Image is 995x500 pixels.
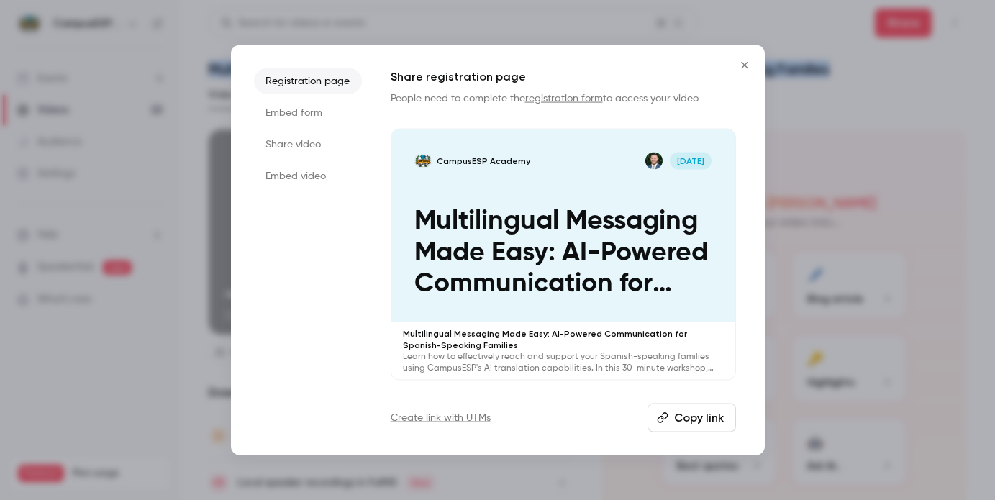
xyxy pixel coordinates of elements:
li: Registration page [254,68,362,94]
a: registration form [525,93,603,103]
h1: Share registration page [391,68,736,85]
p: Learn how to effectively reach and support your Spanish-speaking families using CampusESP's AI tr... [403,351,724,374]
span: [DATE] [670,152,712,169]
p: People need to complete the to access your video [391,91,736,105]
p: Multilingual Messaging Made Easy: AI-Powered Communication for Spanish-Speaking Families [403,328,724,351]
a: Multilingual Messaging Made Easy: AI-Powered Communication for Spanish-Speaking FamiliesCampusESP... [391,128,736,381]
li: Embed video [254,163,362,188]
p: Multilingual Messaging Made Easy: AI-Powered Communication for Spanish-Speaking Families [414,206,712,299]
li: Share video [254,131,362,157]
p: CampusESP Academy [437,155,530,166]
li: Embed form [254,99,362,125]
img: Multilingual Messaging Made Easy: AI-Powered Communication for Spanish-Speaking Families [414,152,432,169]
button: Copy link [648,404,736,432]
button: Close [730,50,759,79]
a: Create link with UTMs [391,411,491,425]
img: Albert Perera [645,152,663,169]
